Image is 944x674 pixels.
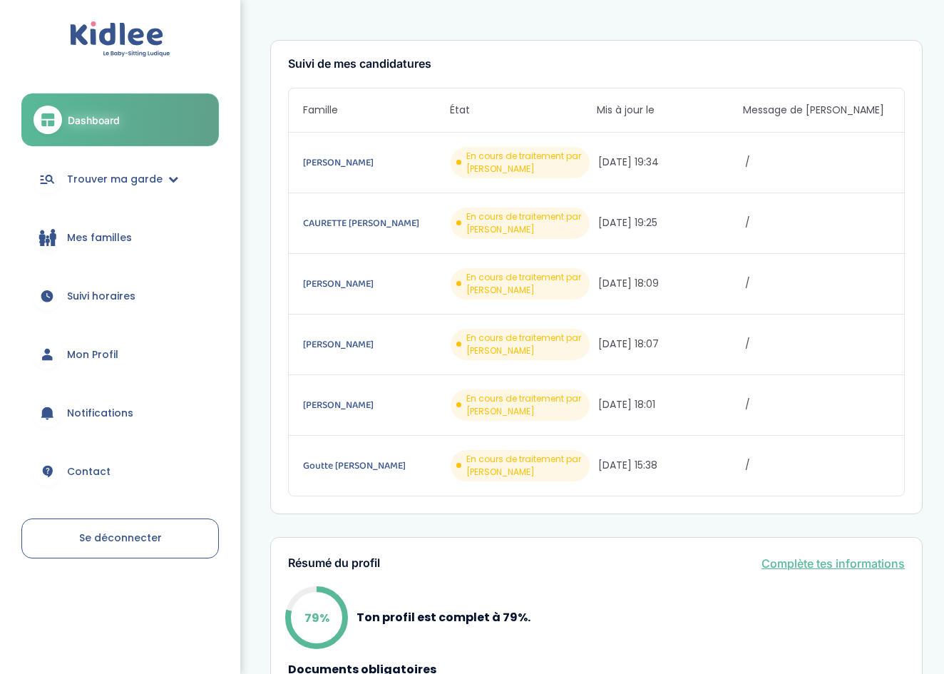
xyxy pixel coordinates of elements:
[745,215,890,230] span: /
[70,21,170,58] img: logo.svg
[68,113,120,128] span: Dashboard
[466,210,584,236] span: En cours de traitement par [PERSON_NAME]
[356,608,530,626] p: Ton profil est complet à 79%.
[450,103,597,118] span: État
[304,608,329,626] p: 79%
[466,332,584,357] span: En cours de traitement par [PERSON_NAME]
[303,458,448,474] a: Goutte [PERSON_NAME]
[743,103,890,118] span: Message de [PERSON_NAME]
[466,271,584,297] span: En cours de traitement par [PERSON_NAME]
[21,387,219,439] a: Notifications
[598,337,743,352] span: [DATE] 18:07
[303,337,448,352] a: [PERSON_NAME]
[303,276,448,292] a: [PERSON_NAME]
[21,519,219,558] a: Se déconnecter
[466,150,584,175] span: En cours de traitement par [PERSON_NAME]
[79,531,162,545] span: Se déconnecter
[745,337,890,352] span: /
[21,329,219,380] a: Mon Profil
[67,406,133,421] span: Notifications
[303,103,450,118] span: Famille
[598,276,743,291] span: [DATE] 18:09
[67,347,118,362] span: Mon Profil
[761,555,905,572] a: Complète tes informations
[466,453,584,479] span: En cours de traitement par [PERSON_NAME]
[745,397,890,412] span: /
[303,215,448,231] a: CAURETTE [PERSON_NAME]
[303,155,448,170] a: [PERSON_NAME]
[745,458,890,473] span: /
[598,155,743,170] span: [DATE] 19:34
[21,446,219,497] a: Contact
[67,289,135,304] span: Suivi horaires
[598,458,743,473] span: [DATE] 15:38
[597,103,744,118] span: Mis à jour le
[288,58,905,71] h3: Suivi de mes candidatures
[598,215,743,230] span: [DATE] 19:25
[67,172,163,187] span: Trouver ma garde
[21,93,219,146] a: Dashboard
[745,155,890,170] span: /
[745,276,890,291] span: /
[21,212,219,263] a: Mes familles
[21,270,219,322] a: Suivi horaires
[67,464,111,479] span: Contact
[466,392,584,418] span: En cours de traitement par [PERSON_NAME]
[598,397,743,412] span: [DATE] 18:01
[303,397,448,413] a: [PERSON_NAME]
[21,153,219,205] a: Trouver ma garde
[67,230,132,245] span: Mes familles
[288,557,380,570] h3: Résumé du profil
